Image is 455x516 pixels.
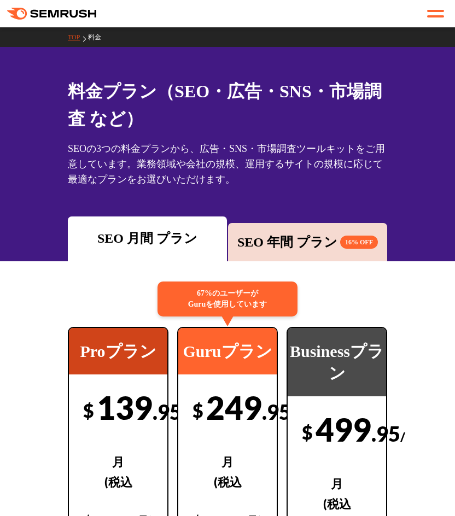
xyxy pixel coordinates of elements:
div: Proプラン [69,328,167,374]
div: SEO 月間 プラン [73,228,221,248]
span: .95 [262,399,291,424]
div: SEO 年間 プラン [234,232,382,252]
span: .95 [371,421,400,446]
span: $ [192,399,203,421]
span: $ [83,399,94,421]
div: SEOの3つの料金プランから、広告・SNS・市場調査ツールキットをご用意しています。業務領域や会社の規模、運用するサイトの規模に応じて最適なプランをお選びいただけます。 [68,141,387,187]
a: 料金 [88,33,109,41]
div: Guruプラン [178,328,277,374]
h1: 料金プラン（SEO・広告・SNS・市場調査 など） [68,78,387,132]
div: Businessプラン [288,328,386,396]
span: .95 [153,399,182,424]
div: 67%のユーザーが Guruを使用しています [157,282,297,316]
a: TOP [68,33,88,41]
span: $ [302,421,313,443]
span: 16% OFF [340,236,378,249]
